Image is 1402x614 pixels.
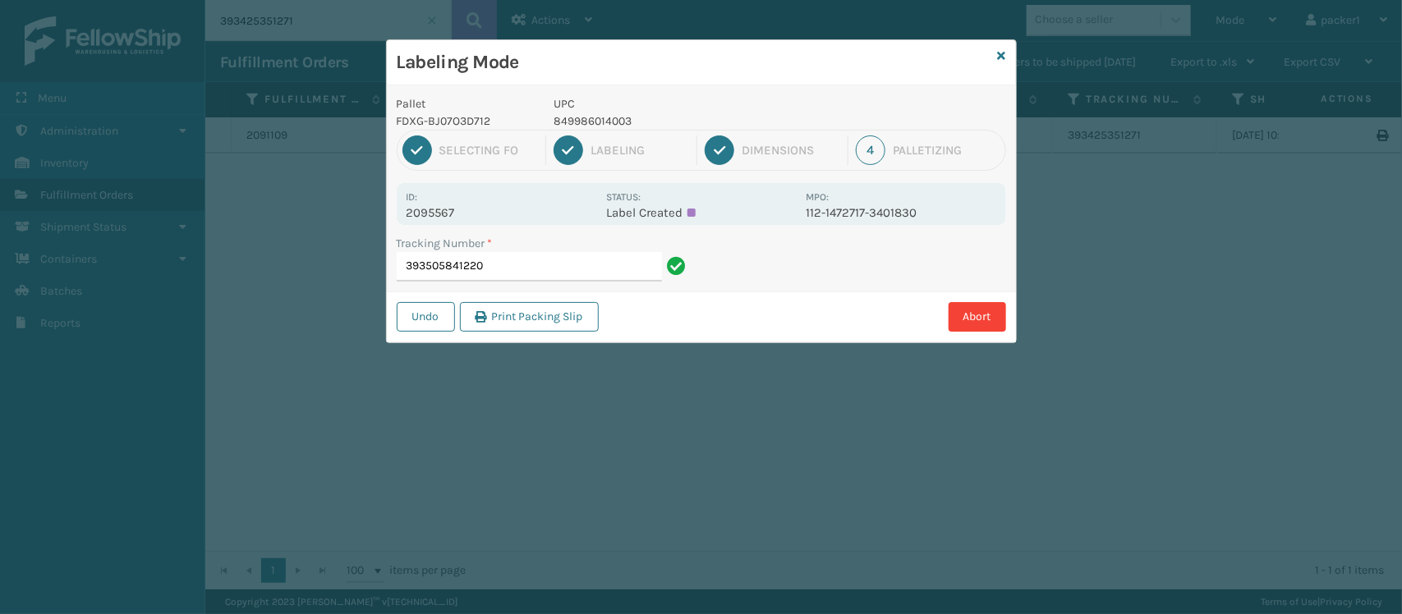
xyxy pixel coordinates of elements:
[397,235,493,252] label: Tracking Number
[893,143,1000,158] div: Palletizing
[397,50,991,75] h3: Labeling Mode
[856,135,885,165] div: 4
[397,95,535,112] p: Pallet
[397,302,455,332] button: Undo
[591,143,689,158] div: Labeling
[554,95,796,112] p: UPC
[439,143,538,158] div: Selecting FO
[806,205,995,220] p: 112-1472717-3401830
[460,302,599,332] button: Print Packing Slip
[949,302,1006,332] button: Abort
[742,143,840,158] div: Dimensions
[397,112,535,130] p: FDXG-BJ07O3D712
[402,135,432,165] div: 1
[606,205,796,220] p: Label Created
[407,205,596,220] p: 2095567
[806,191,829,203] label: MPO:
[554,112,796,130] p: 849986014003
[606,191,641,203] label: Status:
[705,135,734,165] div: 3
[407,191,418,203] label: Id:
[554,135,583,165] div: 2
